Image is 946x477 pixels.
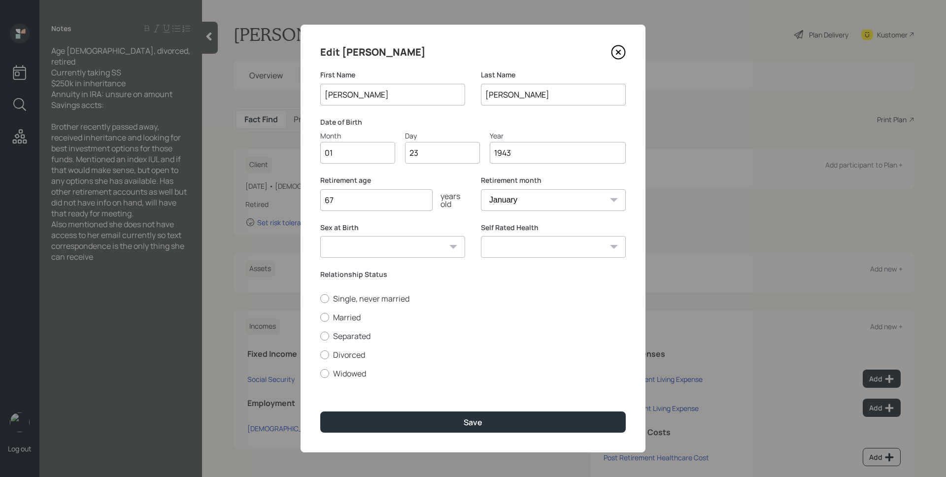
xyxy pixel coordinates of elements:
[464,417,482,428] div: Save
[320,349,626,360] label: Divorced
[320,70,465,80] label: First Name
[405,131,480,141] div: Day
[481,70,626,80] label: Last Name
[320,331,626,341] label: Separated
[481,223,626,233] label: Self Rated Health
[320,175,465,185] label: Retirement age
[481,175,626,185] label: Retirement month
[433,192,465,208] div: years old
[490,131,626,141] div: Year
[320,293,626,304] label: Single, never married
[320,312,626,323] label: Married
[320,117,626,127] label: Date of Birth
[320,270,626,279] label: Relationship Status
[405,142,480,164] input: Day
[320,368,626,379] label: Widowed
[490,142,626,164] input: Year
[320,411,626,433] button: Save
[320,131,395,141] div: Month
[320,223,465,233] label: Sex at Birth
[320,44,426,60] h4: Edit [PERSON_NAME]
[320,142,395,164] input: Month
